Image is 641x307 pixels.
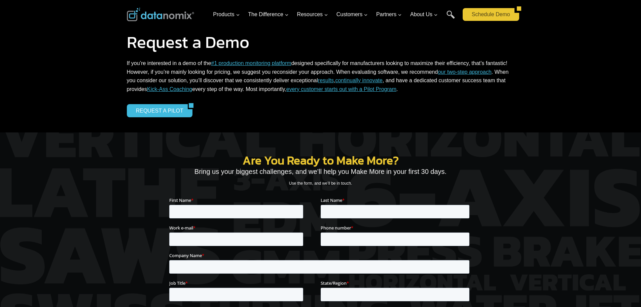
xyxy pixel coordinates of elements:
[376,10,402,19] span: Partners
[336,10,368,19] span: Customers
[463,8,514,21] a: Schedule Demo
[169,180,472,187] p: Use the form, and we’ll be in touch.
[127,8,194,21] img: Datanomix
[318,78,334,83] a: results
[127,104,188,117] a: REQUEST A PILOT
[297,10,328,19] span: Resources
[211,60,291,66] a: #1 production monitoring platform
[169,166,472,177] p: Bring us your biggest challenges, and we’ll help you Make More in your first 30 days.
[210,4,459,26] nav: Primary Navigation
[169,154,472,166] h2: Are You Ready to Make More?
[127,59,514,93] p: If you’re interested in a demo of the designed specifically for manufacturers looking to maximize...
[410,10,438,19] span: About Us
[213,10,240,19] span: Products
[147,86,192,92] a: Kick-Ass Coaching
[335,78,383,83] a: continually innovate
[127,34,514,51] h1: Request a Demo
[447,10,455,26] a: Search
[286,86,396,92] a: every customer starts out with a Pilot Program
[438,69,491,75] a: our two-step approach
[248,10,289,19] span: The Difference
